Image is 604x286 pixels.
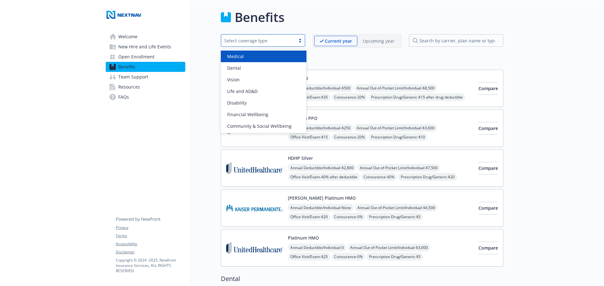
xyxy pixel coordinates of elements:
[478,245,498,251] span: Compare
[355,204,438,212] span: Annual Out-of-Pocket Limit/Individual - $4,500
[478,162,498,175] button: Compare
[478,85,498,91] span: Compare
[106,32,185,42] a: Welcome
[116,233,185,239] a: Terms
[288,213,330,221] span: Office Visit/Exam - $20
[366,213,423,221] span: Prescription Drug/Generic - $5
[227,76,240,83] span: Vision
[118,52,154,62] span: Open Enrollment
[332,213,365,221] span: Coinsurance - 0%
[221,55,503,65] h2: Medical
[106,52,185,62] a: Open Enrollment
[118,82,140,92] span: Resources
[369,93,465,101] span: Prescription Drug/Generic - $15 after drug deductible
[288,253,330,261] span: Office Visit/Exam - $25
[357,164,440,172] span: Annual Out-of-Pocket Limit/Individual - $7,500
[106,72,185,82] a: Team Support
[288,195,356,201] button: [PERSON_NAME] Platinum HMO
[116,241,185,247] a: Accessibility
[226,235,283,261] img: United Healthcare Insurance Company carrier logo
[118,42,171,52] span: New Hire and Life Events
[235,8,284,27] h1: Benefits
[116,249,185,255] a: Disclaimer
[288,204,354,212] span: Annual Deductible/Individual - None
[361,173,397,181] span: Coinsurance - 40%
[227,100,247,106] span: Disability
[478,165,498,171] span: Compare
[106,92,185,102] a: FAQs
[354,124,437,132] span: Annual Out-of-Pocket Limit/Individual - $3,600
[478,125,498,131] span: Compare
[106,82,185,92] a: Resources
[226,155,283,181] img: United Healthcare Insurance Company carrier logo
[227,88,258,94] span: Life and AD&D
[227,123,292,129] span: Community & Social Wellbeing
[227,111,268,118] span: Financial Wellbeing
[366,253,423,261] span: Prescription Drug/Generic - $5
[288,173,360,181] span: Office Visit/Exam - 40% after deductible
[332,93,367,101] span: Coinsurance - 20%
[226,195,283,221] img: Kaiser Permanente Insurance Company carrier logo
[288,155,313,161] button: HDHP Silver
[478,205,498,211] span: Compare
[221,274,503,283] h2: Dental
[369,133,428,141] span: Prescription Drug/Generic - $10
[288,84,353,92] span: Annual Deductible/Individual - $500
[288,133,330,141] span: Office Visit/Exam - $15
[288,93,330,101] span: Office Visit/Exam - $35
[398,173,457,181] span: Prescription Drug/Generic - $20
[106,62,185,72] a: Benefits
[478,202,498,214] button: Compare
[409,34,503,47] input: search by carrier, plan name or type
[118,62,135,72] span: Benefits
[288,244,346,251] span: Annual Deductible/Individual - 0
[354,84,437,92] span: Annual Out-of-Pocket Limit/Individual - $8,500
[288,124,353,132] span: Annual Deductible/Individual - $250
[116,225,185,230] a: Privacy
[332,253,365,261] span: Coinsurance - 0%
[106,42,185,52] a: New Hire and Life Events
[288,235,319,241] button: Platinum HMO
[363,38,394,44] p: Upcoming year
[478,122,498,135] button: Compare
[118,32,137,42] span: Welcome
[288,164,356,172] span: Annual Deductible/Individual - $2,800
[118,92,129,102] span: FAQs
[118,72,148,82] span: Team Support
[224,37,292,44] div: Select coverage type
[116,257,185,273] p: Copyright © 2024 - 2025 , Newfront Insurance Services, ALL RIGHTS RESERVED
[227,53,244,60] span: Medical
[478,82,498,95] button: Compare
[348,244,430,251] span: Annual Out-of-Pocket Limit/Individual - $3,000
[325,38,352,44] p: Current year
[478,242,498,254] button: Compare
[227,65,241,71] span: Dental
[332,133,367,141] span: Coinsurance - 20%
